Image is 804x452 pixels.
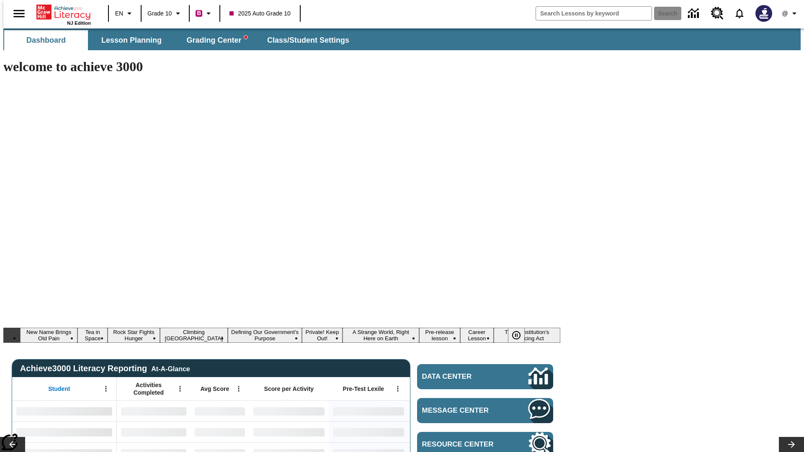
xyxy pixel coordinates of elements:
[4,30,88,50] button: Dashboard
[417,364,553,389] a: Data Center
[7,1,31,26] button: Open side menu
[3,30,357,50] div: SubNavbar
[422,406,503,415] span: Message Center
[117,421,191,442] div: No Data,
[706,2,729,25] a: Resource Center, Will open in new tab
[343,385,384,393] span: Pre-Test Lexile
[174,383,186,395] button: Open Menu
[782,9,788,18] span: @
[200,385,229,393] span: Avg Score
[683,2,706,25] a: Data Center
[101,36,162,45] span: Lesson Planning
[191,401,249,421] div: No Data,
[100,383,112,395] button: Open Menu
[20,364,190,373] span: Achieve3000 Literacy Reporting
[90,30,173,50] button: Lesson Planning
[244,36,247,39] svg: writing assistant alert
[108,328,160,343] button: Slide 3 Rock Star Fights Hunger
[232,383,245,395] button: Open Menu
[3,59,560,74] h1: welcome to achieve 3000
[192,6,217,21] button: Boost Class color is violet red. Change class color
[729,3,750,24] a: Notifications
[48,385,70,393] span: Student
[175,30,259,50] button: Grading Center
[264,385,314,393] span: Score per Activity
[302,328,342,343] button: Slide 6 Private! Keep Out!
[36,3,91,26] div: Home
[508,328,533,343] div: Pause
[777,6,804,21] button: Profile/Settings
[460,328,494,343] button: Slide 9 Career Lesson
[494,328,560,343] button: Slide 10 The Constitution's Balancing Act
[67,21,91,26] span: NJ Edition
[343,328,419,343] button: Slide 7 A Strange World, Right Here on Earth
[115,9,123,18] span: EN
[121,381,176,396] span: Activities Completed
[20,328,77,343] button: Slide 1 New Name Brings Old Pain
[536,7,652,20] input: search field
[229,9,290,18] span: 2025 Auto Grade 10
[186,36,247,45] span: Grading Center
[260,30,356,50] button: Class/Student Settings
[392,383,404,395] button: Open Menu
[151,364,190,373] div: At-A-Glance
[26,36,66,45] span: Dashboard
[267,36,349,45] span: Class/Student Settings
[417,398,553,423] a: Message Center
[197,8,201,18] span: B
[755,5,772,22] img: Avatar
[779,437,804,452] button: Lesson carousel, Next
[508,328,525,343] button: Pause
[111,6,138,21] button: Language: EN, Select a language
[422,440,503,449] span: Resource Center
[419,328,460,343] button: Slide 8 Pre-release lesson
[228,328,302,343] button: Slide 5 Defining Our Government's Purpose
[36,4,91,21] a: Home
[422,372,500,381] span: Data Center
[144,6,186,21] button: Grade: Grade 10, Select a grade
[147,9,172,18] span: Grade 10
[77,328,108,343] button: Slide 2 Tea in Space
[750,3,777,24] button: Select a new avatar
[3,28,801,50] div: SubNavbar
[191,421,249,442] div: No Data,
[117,401,191,421] div: No Data,
[160,328,228,343] button: Slide 4 Climbing Mount Tai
